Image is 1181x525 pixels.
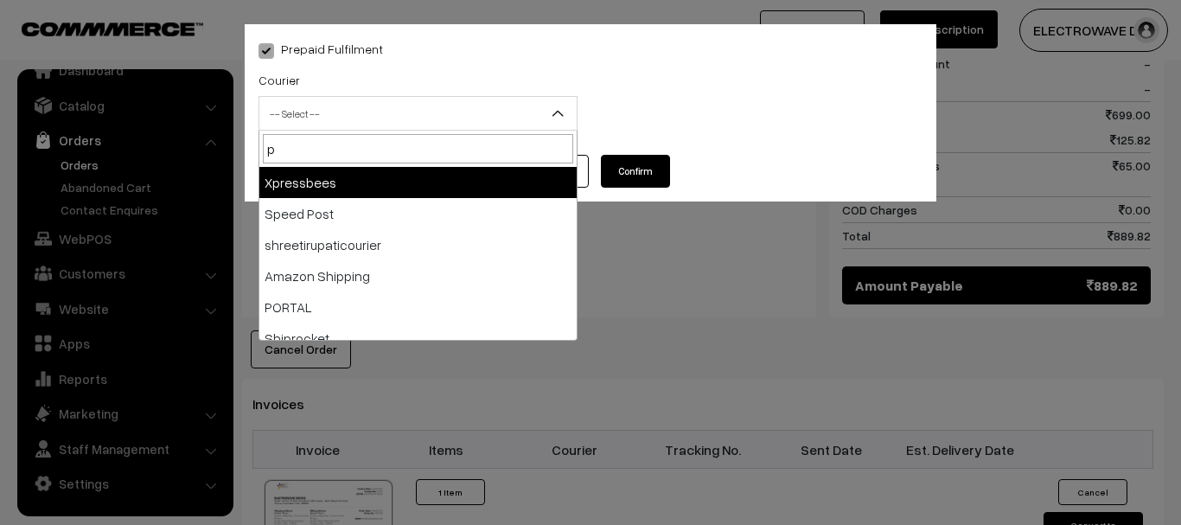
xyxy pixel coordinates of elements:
[259,96,578,131] span: -- Select --
[259,323,577,354] li: Shiprocket
[601,155,670,188] button: Confirm
[259,40,383,58] label: Prepaid Fulfilment
[259,260,577,291] li: Amazon Shipping
[259,291,577,323] li: PORTAL
[259,229,577,260] li: shreetirupaticourier
[259,71,300,89] label: Courier
[259,167,577,198] li: Xpressbees
[259,198,577,229] li: Speed Post
[259,99,577,129] span: -- Select --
